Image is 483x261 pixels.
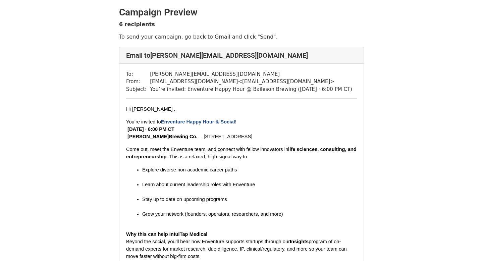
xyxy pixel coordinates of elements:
[126,147,358,159] span: life sciences, consulting, and entrepreneurship
[126,239,348,259] span: program of on-demand experts for market research, due diligence, IP, clinical/regulatory, and mor...
[290,239,309,244] span: Insights
[126,119,161,124] span: You’re invited to
[142,167,237,172] span: Explore diverse non-academic career paths
[142,197,227,202] span: Stay up to date on upcoming programs
[126,86,150,93] td: Subject:
[167,154,249,159] span: . This is a relaxed, high-signal way to:
[127,134,197,139] span: Brewing Co.
[119,33,364,40] p: To send your campaign, go back to Gmail and click "Send".
[127,134,169,139] span: [PERSON_NAME]
[161,119,235,124] span: Enventure Happy Hour & Social
[119,7,364,18] h2: Campaign Preview
[127,126,174,132] span: [DATE] · 6:00 PM CT
[150,78,352,86] td: [EMAIL_ADDRESS][DOMAIN_NAME] < [EMAIL_ADDRESS][DOMAIN_NAME] >
[126,231,207,237] span: Why this can help IntuiTap Medical
[142,182,255,187] span: Learn about current leadership roles with Enventure
[126,70,150,78] td: To:
[142,211,283,217] span: Grow your network (founders, operators, researchers, and more)
[235,119,236,124] span: !
[126,106,175,112] span: Hi [PERSON_NAME] ,
[126,239,290,244] span: Beyond the social, you’ll hear how Enventure supports startups through our
[126,51,357,59] h4: Email to [PERSON_NAME][EMAIL_ADDRESS][DOMAIN_NAME]
[150,86,352,93] td: You’re invited: Enventure Happy Hour @ Baileson Brewing ([DATE] · 6:00 PM CT)
[126,78,150,86] td: From:
[150,70,352,78] td: [PERSON_NAME][EMAIL_ADDRESS][DOMAIN_NAME]
[119,21,155,28] strong: 6 recipients
[126,147,288,152] span: Come out, meet the Enventure team, and connect with fellow innovators in
[198,134,253,139] span: — [STREET_ADDRESS]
